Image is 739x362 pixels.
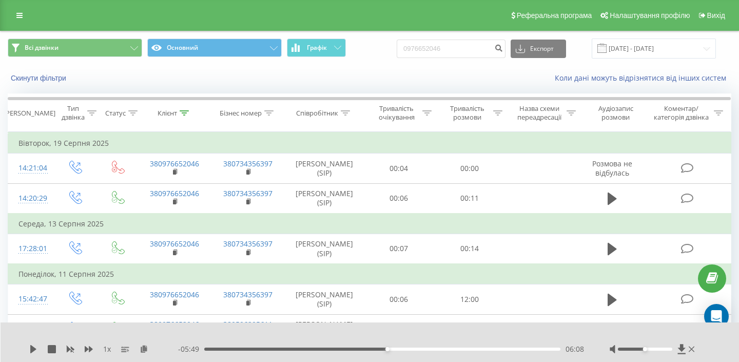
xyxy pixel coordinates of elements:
[8,264,731,284] td: Понеділок, 11 Серпня 2025
[555,73,731,83] a: Коли дані можуть відрізнятися вiд інших систем
[307,44,327,51] span: Графік
[150,159,199,168] a: 380976652046
[285,284,364,314] td: [PERSON_NAME] (SIP)
[223,239,273,249] a: 380734356397
[364,314,435,345] td: 00:06
[158,109,177,118] div: Клієнт
[223,159,273,168] a: 380734356397
[18,239,43,259] div: 17:28:01
[18,289,43,309] div: 15:42:47
[588,104,644,122] div: Аудіозапис розмови
[511,40,566,58] button: Експорт
[373,104,420,122] div: Тривалість очікування
[220,109,262,118] div: Бізнес номер
[364,183,435,214] td: 00:06
[147,39,282,57] button: Основний
[105,109,126,118] div: Статус
[514,104,564,122] div: Назва схеми переадресації
[364,154,435,183] td: 00:04
[8,73,71,83] button: Скинути фільтри
[296,109,338,118] div: Співробітник
[434,234,505,264] td: 00:14
[178,344,204,354] span: - 05:49
[223,290,273,299] a: 380734356397
[150,319,199,329] a: 380976652046
[707,11,725,20] span: Вихід
[651,104,711,122] div: Коментар/категорія дзвінка
[25,44,59,52] span: Всі дзвінки
[18,158,43,178] div: 14:21:04
[434,284,505,314] td: 12:00
[385,347,390,351] div: Accessibility label
[18,319,43,339] div: 15:32:45
[62,104,85,122] div: Тип дзвінка
[610,11,690,20] span: Налаштування профілю
[285,154,364,183] td: [PERSON_NAME] (SIP)
[150,188,199,198] a: 380976652046
[8,133,731,154] td: Вівторок, 19 Серпня 2025
[566,344,584,354] span: 06:08
[285,234,364,264] td: [PERSON_NAME] (SIP)
[434,183,505,214] td: 00:11
[18,188,43,208] div: 14:20:29
[103,344,111,354] span: 1 x
[223,188,273,198] a: 380734356397
[704,304,729,329] div: Open Intercom Messenger
[364,284,435,314] td: 00:06
[397,40,505,58] input: Пошук за номером
[8,214,731,234] td: Середа, 13 Серпня 2025
[643,347,647,351] div: Accessibility label
[8,39,142,57] button: Всі дзвінки
[150,290,199,299] a: 380976652046
[285,183,364,214] td: [PERSON_NAME] (SIP)
[434,314,505,345] td: 01:02
[592,159,632,178] span: Розмова не відбулась
[223,319,273,329] a: 380506205611
[434,154,505,183] td: 00:00
[443,104,491,122] div: Тривалість розмови
[4,109,55,118] div: [PERSON_NAME]
[150,239,199,249] a: 380976652046
[517,11,592,20] span: Реферальна програма
[287,39,346,57] button: Графік
[364,234,435,264] td: 00:07
[285,314,364,345] td: [PERSON_NAME] (SIP)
